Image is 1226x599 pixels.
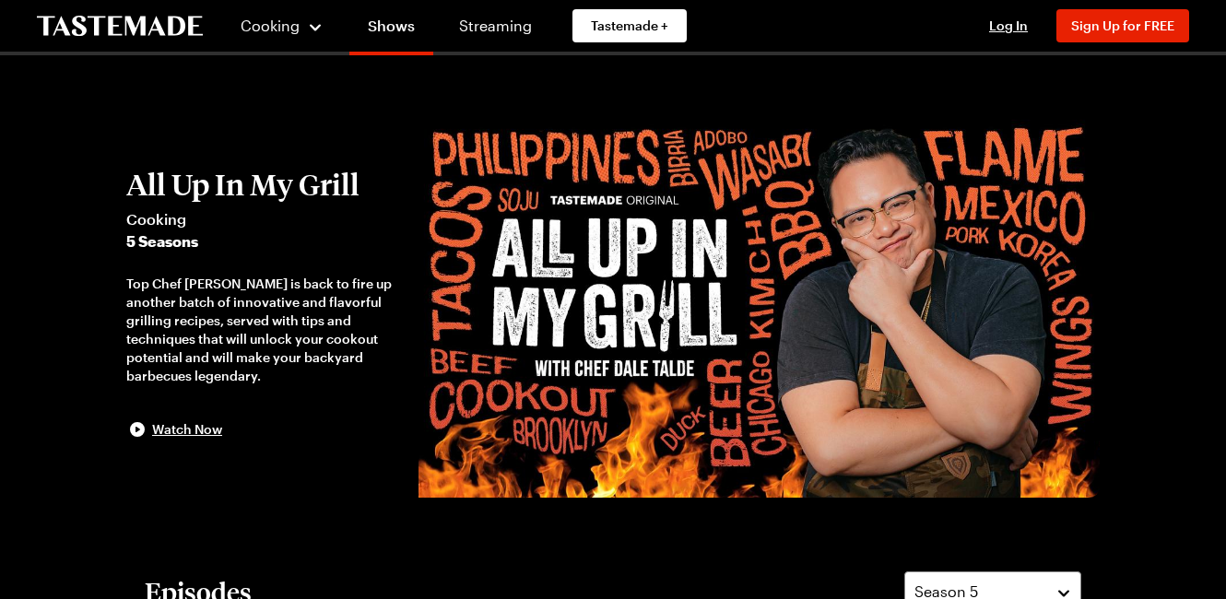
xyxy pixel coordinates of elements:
[240,4,324,48] button: Cooking
[349,4,433,55] a: Shows
[591,17,668,35] span: Tastemade +
[126,208,400,230] span: Cooking
[126,168,400,201] h2: All Up In My Grill
[37,16,203,37] a: To Tastemade Home Page
[418,111,1100,498] img: All Up In My Grill
[126,168,400,440] button: All Up In My GrillCooking5 SeasonsTop Chef [PERSON_NAME] is back to fire up another batch of inno...
[241,17,300,34] span: Cooking
[972,17,1045,35] button: Log In
[572,9,687,42] a: Tastemade +
[152,420,222,439] span: Watch Now
[989,18,1028,33] span: Log In
[126,230,400,253] span: 5 Seasons
[126,275,400,385] div: Top Chef [PERSON_NAME] is back to fire up another batch of innovative and flavorful grilling reci...
[1071,18,1174,33] span: Sign Up for FREE
[1056,9,1189,42] button: Sign Up for FREE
